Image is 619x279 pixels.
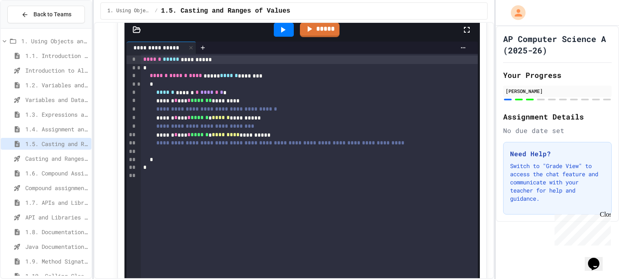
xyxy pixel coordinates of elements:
div: [PERSON_NAME] [506,87,609,95]
span: 1.1. Introduction to Algorithms, Programming, and Compilers [25,51,88,60]
span: / [155,8,158,14]
span: 1.5. Casting and Ranges of Values [25,139,88,148]
span: 1.8. Documentation with Comments and Preconditions [25,228,88,236]
h2: Assignment Details [503,111,612,122]
span: Compound assignment operators - Quiz [25,184,88,192]
div: Chat with us now!Close [3,3,56,52]
span: Variables and Data Types - Quiz [25,95,88,104]
span: 1.7. APIs and Libraries [25,198,88,207]
span: Java Documentation with Comments - Topic 1.8 [25,242,88,251]
span: Back to Teams [33,10,71,19]
span: API and Libraries - Topic 1.7 [25,213,88,221]
span: 1. Using Objects and Methods [107,8,151,14]
p: Switch to "Grade View" to access the chat feature and communicate with your teacher for help and ... [510,162,605,203]
iframe: chat widget [551,211,611,246]
div: My Account [502,3,528,22]
h2: Your Progress [503,69,612,81]
span: 1. Using Objects and Methods [21,37,88,45]
span: 1.6. Compound Assignment Operators [25,169,88,177]
button: Back to Teams [7,6,85,23]
span: 1.3. Expressions and Output [New] [25,110,88,119]
h3: Need Help? [510,149,605,159]
span: 1.5. Casting and Ranges of Values [161,6,290,16]
iframe: chat widget [585,246,611,271]
span: 1.2. Variables and Data Types [25,81,88,89]
span: 1.4. Assignment and Input [25,125,88,133]
h1: AP Computer Science A (2025-26) [503,33,612,56]
span: Introduction to Algorithms, Programming, and Compilers [25,66,88,75]
span: 1.9. Method Signatures [25,257,88,266]
div: No due date set [503,126,612,135]
span: Casting and Ranges of variables - Quiz [25,154,88,163]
